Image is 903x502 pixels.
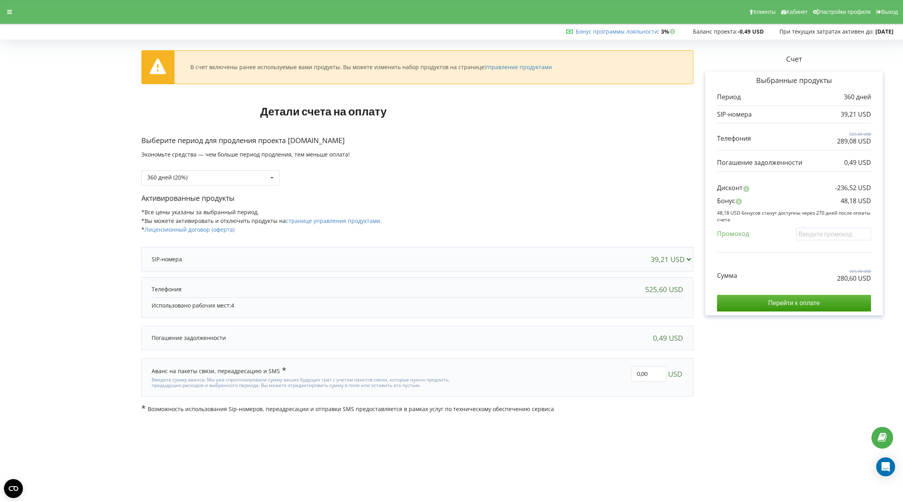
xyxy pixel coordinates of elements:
[576,28,659,35] span: :
[141,217,382,225] span: *Вы можете активировать и отключить продукты на
[141,193,693,204] p: Активированные продукты
[837,268,871,274] p: 565,30 USD
[152,334,226,342] p: Погашение задолженности
[819,9,871,15] span: Настройки профиля
[286,217,382,225] a: странице управления продуктами.
[668,366,682,381] span: USD
[835,183,871,192] p: -236,52 USD
[4,479,23,498] button: Open CMP widget
[779,28,874,35] span: При текущих затратах активен до:
[875,28,894,35] strong: [DATE]
[841,110,871,119] p: 39,21 USD
[145,226,235,233] a: Лицензионный договор (оферта)
[693,28,738,35] span: Баланс проекта:
[844,158,871,167] p: 0,49 USD
[147,175,188,180] div: 360 дней (20%)
[717,271,737,280] p: Сумма
[190,64,552,71] div: В счет включены ранее используемые вами продукты. Вы можете изменить набор продуктов на странице
[796,228,871,240] input: Введите промокод
[787,9,807,15] span: Кабинет
[717,134,751,143] p: Телефония
[837,137,871,146] p: 289,08 USD
[844,92,871,102] p: 360 дней
[141,208,259,216] span: *Все цены указаны за выбранный период.
[484,63,552,71] a: Управление продуктами
[152,302,683,310] p: Использовано рабочих мест:
[717,229,749,238] p: Промокод
[717,209,871,223] p: 48,18 USD бонусов станут доступны через 270 дней после оплаты счета
[653,334,683,342] div: 0,49 USD
[141,404,693,413] p: Возможность использования Sip-номеров, переадресации и отправки SMS предоставляется в рамках услу...
[693,54,895,64] p: Счет
[152,375,480,389] div: Введите сумму аванса. Мы уже спрогнозировали сумму ваших будущих трат с учетом пакетов связи, кот...
[717,196,735,206] p: Бонус
[141,151,350,158] span: Экономьте средства — чем больше период продления, тем меньше оплата!
[876,457,895,476] div: Open Intercom Messenger
[661,28,677,35] strong: 3%
[738,28,764,35] strong: -0,49 USD
[141,136,693,146] p: Выберите период для продления проекта [DOMAIN_NAME]
[881,9,898,15] span: Выход
[152,366,286,375] div: Аванс на пакеты связи, переадресацию и SMS
[837,131,871,137] p: 525,60 USD
[841,196,871,206] p: 48,18 USD
[717,110,752,119] p: SIP-номера
[645,285,683,293] div: 525,60 USD
[231,302,234,309] span: 4
[717,75,871,86] p: Выбранные продукты
[651,255,695,263] div: 39,21 USD
[152,255,182,263] p: SIP-номера
[152,285,182,293] p: Телефония
[717,295,871,311] input: Перейти к оплате
[717,92,741,102] p: Период
[576,28,658,35] a: Бонус программы лояльности
[753,9,775,15] span: Клиенты
[717,183,743,192] p: Дисконт
[717,158,802,167] p: Погашение задолженности
[141,92,506,130] h1: Детали счета на оплату
[837,274,871,283] p: 280,60 USD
